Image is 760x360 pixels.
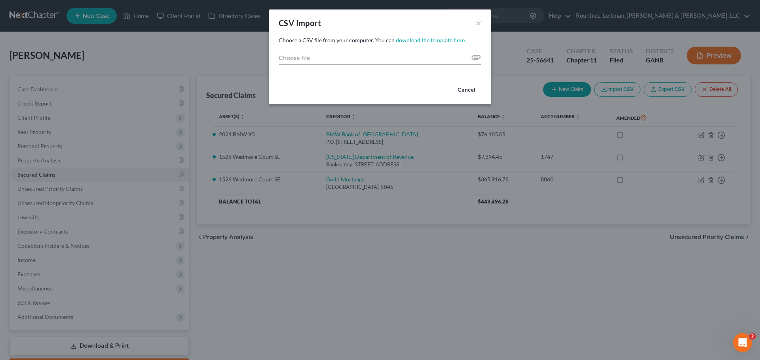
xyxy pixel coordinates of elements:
[279,37,395,43] span: Choose a CSV file from your computer. You can
[476,18,481,28] button: ×
[451,82,481,98] button: Cancel
[279,18,321,28] span: CSV Import
[396,37,466,43] a: download the template here.
[749,333,756,339] span: 2
[733,333,752,352] iframe: Intercom live chat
